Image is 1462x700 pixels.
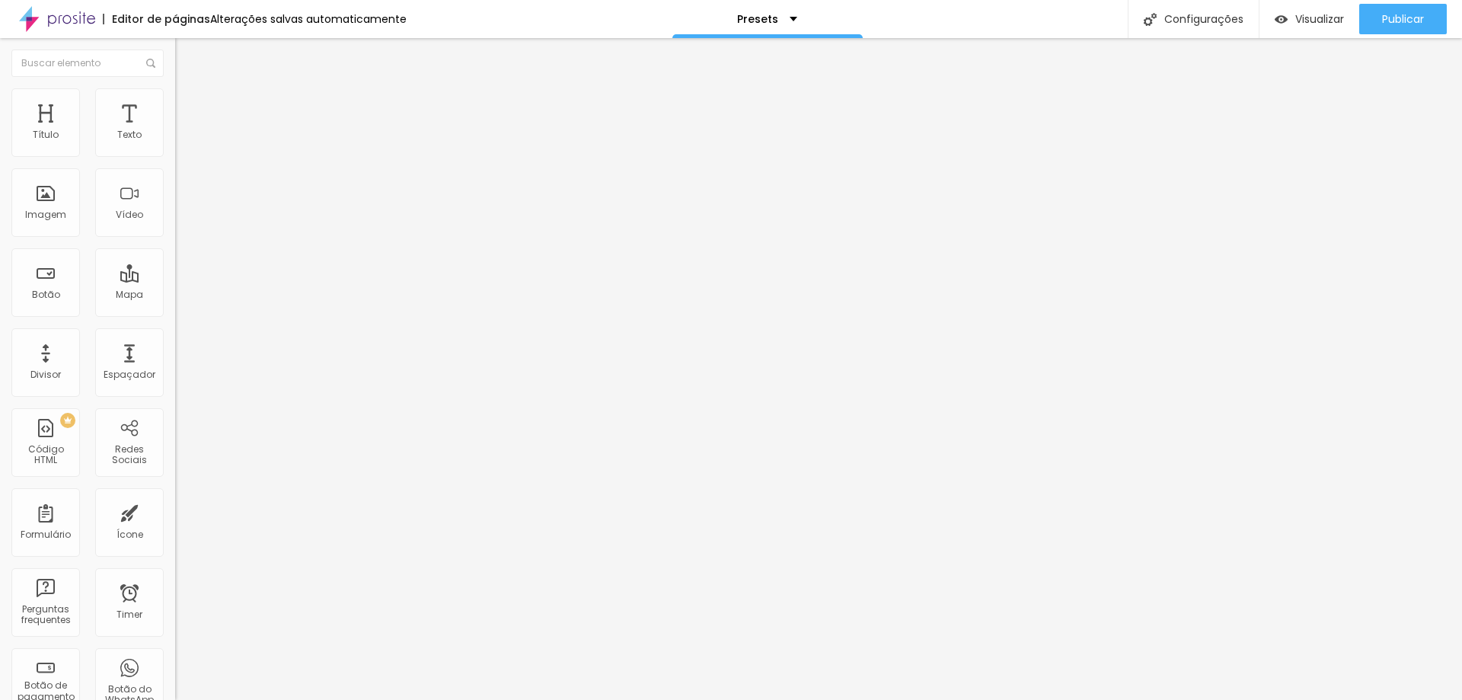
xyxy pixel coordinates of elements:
[146,59,155,68] img: Icone
[15,604,75,626] div: Perguntas frequentes
[33,129,59,140] div: Título
[99,444,159,466] div: Redes Sociais
[1382,13,1424,25] span: Publicar
[117,529,143,540] div: Ícone
[210,14,407,24] div: Alterações salvas automaticamente
[737,14,778,24] p: Presets
[117,129,142,140] div: Texto
[11,50,164,77] input: Buscar elemento
[175,38,1462,700] iframe: Editor
[25,209,66,220] div: Imagem
[21,529,71,540] div: Formulário
[1144,13,1157,26] img: Icone
[30,369,61,380] div: Divisor
[104,369,155,380] div: Espaçador
[1359,4,1447,34] button: Publicar
[1275,13,1288,26] img: view-1.svg
[32,289,60,300] div: Botão
[15,444,75,466] div: Código HTML
[1259,4,1359,34] button: Visualizar
[1295,13,1344,25] span: Visualizar
[116,289,143,300] div: Mapa
[117,609,142,620] div: Timer
[116,209,143,220] div: Vídeo
[103,14,210,24] div: Editor de páginas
